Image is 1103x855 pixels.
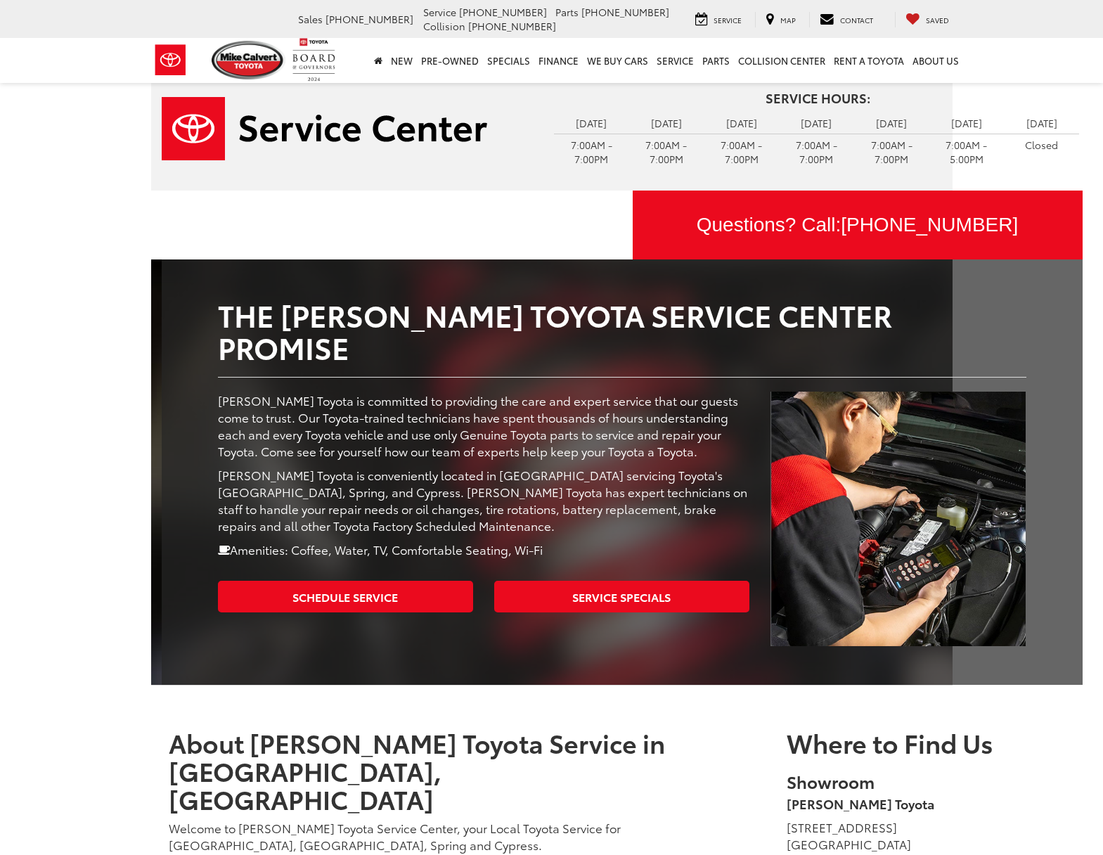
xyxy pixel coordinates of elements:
[633,191,1083,259] div: Questions? Call:
[780,15,796,25] span: Map
[554,134,629,169] td: 7:00AM - 7:00PM
[218,392,750,459] p: [PERSON_NAME] Toyota is committed to providing the care and expert service that our guests come t...
[581,5,669,19] span: [PHONE_NUMBER]
[554,112,629,134] td: [DATE]
[151,259,953,685] div: Mike Calvert Toyota | Houston, TX
[387,38,417,83] a: New
[494,581,749,612] a: Service Specials
[169,819,689,853] p: Welcome to [PERSON_NAME] Toyota Service Center, your Local Toyota Service for [GEOGRAPHIC_DATA], ...
[423,19,465,33] span: Collision
[218,541,750,558] p: Amenities: Coffee, Water, TV, Comfortable Seating, Wi-Fi
[162,97,487,160] img: Service Center | Mike Calvert Toyota in Houston TX
[926,15,949,25] span: Saved
[212,41,286,79] img: Mike Calvert Toyota
[929,134,1005,169] td: 7:00AM - 5:00PM
[555,5,579,19] span: Parts
[895,12,960,27] a: My Saved Vehicles
[370,38,387,83] a: Home
[483,38,534,83] a: Specials
[144,37,197,83] img: Toyota
[787,818,1075,852] address: [STREET_ADDRESS] [GEOGRAPHIC_DATA]
[770,392,1026,646] img: Service Center | Mike Calvert Toyota in Houston TX
[908,38,963,83] a: About Us
[698,38,734,83] a: Parts
[830,38,908,83] a: Rent a Toyota
[629,112,704,134] td: [DATE]
[218,298,1026,363] h2: The [PERSON_NAME] Toyota Service Center Promise
[583,38,652,83] a: WE BUY CARS
[734,38,830,83] a: Collision Center
[685,12,752,27] a: Service
[534,38,583,83] a: Finance
[755,12,806,27] a: Map
[779,134,854,169] td: 7:00AM - 7:00PM
[787,772,1075,790] h5: Showroom
[218,581,473,612] a: Schedule Service
[633,191,1083,259] a: Questions? Call:[PHONE_NUMBER]
[325,12,413,26] span: [PHONE_NUMBER]
[629,134,704,169] td: 7:00AM - 7:00PM
[468,19,556,33] span: [PHONE_NUMBER]
[298,12,323,26] span: Sales
[704,134,779,169] td: 7:00AM - 7:00PM
[840,15,873,25] span: Contact
[779,112,854,134] td: [DATE]
[652,38,698,83] a: Service
[854,112,929,134] td: [DATE]
[1004,112,1079,134] td: [DATE]
[459,5,547,19] span: [PHONE_NUMBER]
[714,15,742,25] span: Service
[218,466,750,534] p: [PERSON_NAME] Toyota is conveniently located in [GEOGRAPHIC_DATA] servicing Toyota's [GEOGRAPHIC_...
[929,112,1005,134] td: [DATE]
[417,38,483,83] a: Pre-Owned
[854,134,929,169] td: 7:00AM - 7:00PM
[423,5,456,19] span: Service
[169,728,689,812] h1: About [PERSON_NAME] Toyota Service in [GEOGRAPHIC_DATA], [GEOGRAPHIC_DATA]
[704,112,779,134] td: [DATE]
[1004,134,1079,155] td: Closed
[809,12,884,27] a: Contact
[787,728,1075,757] h4: Where to Find Us
[162,97,533,160] a: Service Center | Mike Calvert Toyota in Houston TX
[554,91,1083,105] h4: Service Hours:
[787,797,1075,811] h5: [PERSON_NAME] Toyota
[841,214,1018,236] span: [PHONE_NUMBER]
